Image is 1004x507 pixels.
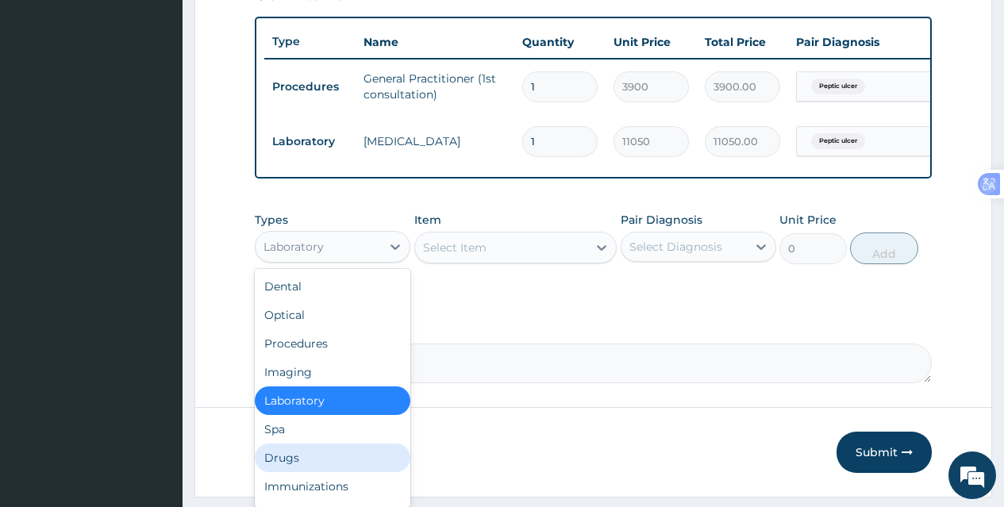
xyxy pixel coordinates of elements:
div: Select Diagnosis [629,239,722,255]
div: Spa [255,415,410,444]
label: Unit Price [779,212,837,228]
span: We're online! [92,152,219,313]
div: Laboratory [264,239,324,255]
div: Chat with us now [83,89,267,109]
div: Imaging [255,358,410,386]
td: General Practitioner (1st consultation) [356,63,514,110]
div: Drugs [255,444,410,472]
div: Dental [255,272,410,301]
button: Submit [837,432,932,473]
td: [MEDICAL_DATA] [356,125,514,157]
div: Optical [255,301,410,329]
span: Peptic ulcer [811,133,865,149]
th: Pair Diagnosis [788,26,963,58]
div: Procedures [255,329,410,358]
div: Select Item [423,240,487,255]
label: Item [414,212,441,228]
div: Minimize live chat window [260,8,298,46]
button: Add [850,232,917,264]
label: Types [255,213,288,227]
td: Procedures [264,72,356,102]
div: Laboratory [255,386,410,415]
th: Total Price [697,26,788,58]
th: Type [264,27,356,56]
textarea: Type your message and hit 'Enter' [8,338,302,394]
td: Laboratory [264,127,356,156]
div: Immunizations [255,472,410,501]
th: Name [356,26,514,58]
th: Unit Price [606,26,697,58]
label: Comment [255,321,932,335]
span: Peptic ulcer [811,79,865,94]
label: Pair Diagnosis [621,212,702,228]
img: d_794563401_company_1708531726252_794563401 [29,79,64,119]
th: Quantity [514,26,606,58]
